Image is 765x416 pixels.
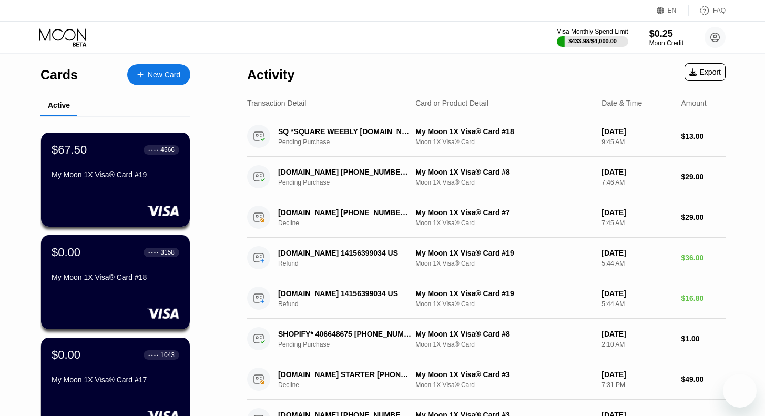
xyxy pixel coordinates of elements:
[681,334,726,343] div: $1.00
[48,101,70,109] div: Active
[415,260,593,267] div: Moon 1X Visa® Card
[601,208,672,217] div: [DATE]
[278,260,422,267] div: Refund
[278,330,412,338] div: SHOPIFY* 406648675 [PHONE_NUMBER] US
[278,370,412,379] div: [DOMAIN_NAME] STARTER [PHONE_NUMBER] US
[601,341,672,348] div: 2:10 AM
[649,28,684,47] div: $0.25Moon Credit
[247,67,294,83] div: Activity
[52,143,87,157] div: $67.50
[601,381,672,389] div: 7:31 PM
[415,381,593,389] div: Moon 1X Visa® Card
[40,67,78,83] div: Cards
[148,353,159,357] div: ● ● ● ●
[557,28,628,47] div: Visa Monthly Spend Limit$433.98/$4,000.00
[160,146,175,154] div: 4566
[52,348,80,362] div: $0.00
[681,375,726,383] div: $49.00
[601,289,672,298] div: [DATE]
[689,68,721,76] div: Export
[41,235,190,329] div: $0.00● ● ● ●3158My Moon 1X Visa® Card #18
[681,294,726,302] div: $16.80
[601,370,672,379] div: [DATE]
[601,330,672,338] div: [DATE]
[713,7,726,14] div: FAQ
[247,238,726,278] div: [DOMAIN_NAME] 14156399034 USRefundMy Moon 1X Visa® Card #19Moon 1X Visa® Card[DATE]5:44 AM$36.00
[601,219,672,227] div: 7:45 AM
[278,168,412,176] div: [DOMAIN_NAME] [PHONE_NUMBER] US
[557,28,628,35] div: Visa Monthly Spend Limit
[247,319,726,359] div: SHOPIFY* 406648675 [PHONE_NUMBER] USPending PurchaseMy Moon 1X Visa® Card #8Moon 1X Visa® Card[DA...
[278,127,412,136] div: SQ *SQUARE WEEBLY [DOMAIN_NAME] US
[601,168,672,176] div: [DATE]
[278,208,412,217] div: [DOMAIN_NAME] [PHONE_NUMBER] US
[415,179,593,186] div: Moon 1X Visa® Card
[668,7,677,14] div: EN
[649,39,684,47] div: Moon Credit
[160,351,175,359] div: 1043
[278,249,412,257] div: [DOMAIN_NAME] 14156399034 US
[415,289,593,298] div: My Moon 1X Visa® Card #19
[52,170,179,179] div: My Moon 1X Visa® Card #19
[723,374,757,408] iframe: Button to launch messaging window
[148,148,159,151] div: ● ● ● ●
[127,64,190,85] div: New Card
[689,5,726,16] div: FAQ
[601,179,672,186] div: 7:46 AM
[681,253,726,262] div: $36.00
[148,251,159,254] div: ● ● ● ●
[415,300,593,308] div: Moon 1X Visa® Card
[601,127,672,136] div: [DATE]
[247,116,726,157] div: SQ *SQUARE WEEBLY [DOMAIN_NAME] USPending PurchaseMy Moon 1X Visa® Card #18Moon 1X Visa® Card[DAT...
[148,70,180,79] div: New Card
[415,138,593,146] div: Moon 1X Visa® Card
[415,219,593,227] div: Moon 1X Visa® Card
[278,289,412,298] div: [DOMAIN_NAME] 14156399034 US
[278,381,422,389] div: Decline
[278,138,422,146] div: Pending Purchase
[415,168,593,176] div: My Moon 1X Visa® Card #8
[415,370,593,379] div: My Moon 1X Visa® Card #3
[52,376,179,384] div: My Moon 1X Visa® Card #17
[415,99,488,107] div: Card or Product Detail
[247,157,726,197] div: [DOMAIN_NAME] [PHONE_NUMBER] USPending PurchaseMy Moon 1X Visa® Card #8Moon 1X Visa® Card[DATE]7:...
[278,300,422,308] div: Refund
[601,138,672,146] div: 9:45 AM
[278,179,422,186] div: Pending Purchase
[601,300,672,308] div: 5:44 AM
[247,197,726,238] div: [DOMAIN_NAME] [PHONE_NUMBER] USDeclineMy Moon 1X Visa® Card #7Moon 1X Visa® Card[DATE]7:45 AM$29.00
[415,208,593,217] div: My Moon 1X Visa® Card #7
[657,5,689,16] div: EN
[278,219,422,227] div: Decline
[601,249,672,257] div: [DATE]
[52,273,179,281] div: My Moon 1X Visa® Card #18
[247,278,726,319] div: [DOMAIN_NAME] 14156399034 USRefundMy Moon 1X Visa® Card #19Moon 1X Visa® Card[DATE]5:44 AM$16.80
[685,63,726,81] div: Export
[601,260,672,267] div: 5:44 AM
[649,28,684,39] div: $0.25
[415,249,593,257] div: My Moon 1X Visa® Card #19
[415,330,593,338] div: My Moon 1X Visa® Card #8
[681,213,726,221] div: $29.00
[415,341,593,348] div: Moon 1X Visa® Card
[568,38,617,44] div: $433.98 / $4,000.00
[681,173,726,181] div: $29.00
[415,127,593,136] div: My Moon 1X Visa® Card #18
[278,341,422,348] div: Pending Purchase
[681,132,726,140] div: $13.00
[681,99,707,107] div: Amount
[52,246,80,259] div: $0.00
[601,99,642,107] div: Date & Time
[247,359,726,400] div: [DOMAIN_NAME] STARTER [PHONE_NUMBER] USDeclineMy Moon 1X Visa® Card #3Moon 1X Visa® Card[DATE]7:3...
[247,99,306,107] div: Transaction Detail
[41,133,190,227] div: $67.50● ● ● ●4566My Moon 1X Visa® Card #19
[160,249,175,256] div: 3158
